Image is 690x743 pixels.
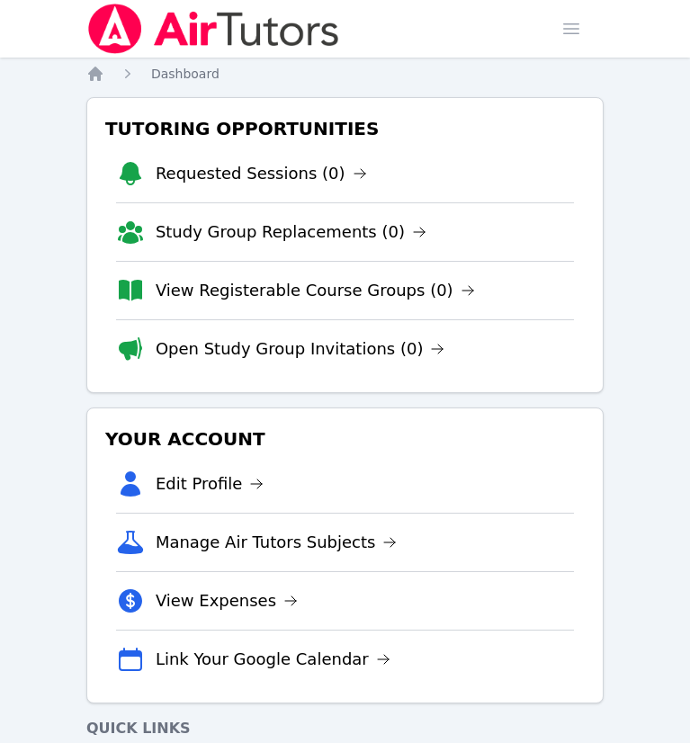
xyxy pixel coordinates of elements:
a: View Expenses [156,588,298,613]
a: Edit Profile [156,471,264,497]
a: Study Group Replacements (0) [156,219,426,245]
a: Link Your Google Calendar [156,647,390,672]
span: Dashboard [151,67,220,81]
a: Requested Sessions (0) [156,161,367,186]
a: Manage Air Tutors Subjects [156,530,398,555]
a: View Registerable Course Groups (0) [156,278,475,303]
h3: Tutoring Opportunities [102,112,588,145]
img: Air Tutors [86,4,341,54]
nav: Breadcrumb [86,65,604,83]
h3: Your Account [102,423,588,455]
h4: Quick Links [86,718,604,739]
a: Dashboard [151,65,220,83]
a: Open Study Group Invitations (0) [156,336,445,362]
